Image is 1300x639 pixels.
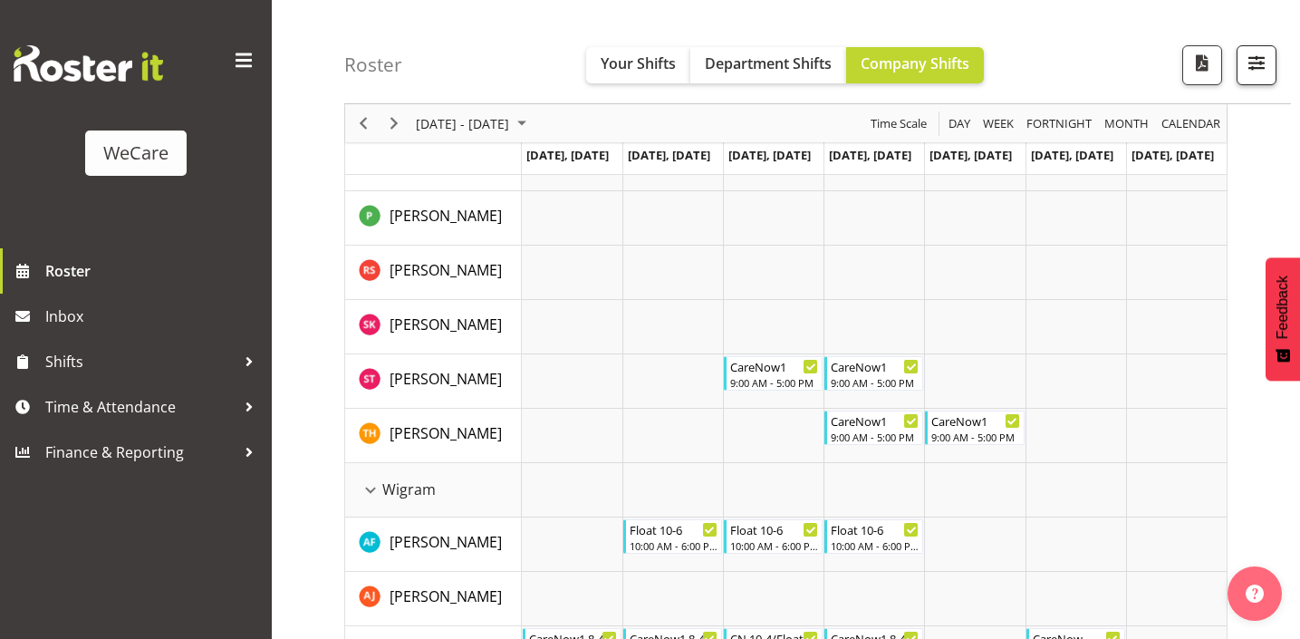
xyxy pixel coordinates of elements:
span: Your Shifts [601,53,676,73]
span: Time Scale [869,112,929,135]
td: Pooja Prabhu resource [345,191,522,246]
td: Saahit Kour resource [345,300,522,354]
div: Simone Turner"s event - CareNow1 Begin From Thursday, September 4, 2025 at 9:00:00 AM GMT+12:00 E... [824,356,923,391]
img: help-xxl-2.png [1246,585,1264,603]
a: [PERSON_NAME] [390,422,502,444]
div: CareNow1 [831,357,919,375]
span: Roster [45,257,263,285]
span: [DATE], [DATE] [829,147,911,163]
div: Alex Ferguson"s event - Float 10-6 Begin From Thursday, September 4, 2025 at 10:00:00 AM GMT+12:0... [824,519,923,554]
div: Float 10-6 [730,520,818,538]
span: [DATE], [DATE] [526,147,609,163]
div: Previous [348,104,379,142]
a: [PERSON_NAME] [390,205,502,227]
span: [DATE], [DATE] [628,147,710,163]
span: Time & Attendance [45,393,236,421]
div: Next [379,104,409,142]
span: [PERSON_NAME] [390,315,502,334]
a: [PERSON_NAME] [390,531,502,553]
span: Department Shifts [705,53,832,73]
div: CareNow1 [931,411,1019,430]
span: Inbox [45,303,263,330]
span: [PERSON_NAME] [390,206,502,226]
button: Company Shifts [846,47,984,83]
span: [PERSON_NAME] [390,423,502,443]
button: Download a PDF of the roster according to the set date range. [1182,45,1222,85]
div: 10:00 AM - 6:00 PM [730,538,818,553]
span: [DATE], [DATE] [929,147,1012,163]
button: Time Scale [868,112,930,135]
span: [PERSON_NAME] [390,586,502,606]
div: 10:00 AM - 6:00 PM [831,538,919,553]
td: Alex Ferguson resource [345,518,522,572]
td: Amy Johannsen resource [345,572,522,626]
button: Department Shifts [690,47,846,83]
a: [PERSON_NAME] [390,368,502,390]
td: Wigram resource [345,463,522,518]
div: Tillie Hollyer"s event - CareNow1 Begin From Thursday, September 4, 2025 at 9:00:00 AM GMT+12:00 ... [824,411,923,445]
a: [PERSON_NAME] [390,586,502,607]
h4: Roster [344,54,402,75]
span: Shifts [45,348,236,375]
div: Alex Ferguson"s event - Float 10-6 Begin From Tuesday, September 2, 2025 at 10:00:00 AM GMT+12:00... [623,519,722,554]
button: Fortnight [1024,112,1095,135]
div: CareNow1 [730,357,818,375]
span: [PERSON_NAME] [390,260,502,280]
button: Month [1159,112,1224,135]
span: calendar [1160,112,1222,135]
span: Wigram [382,479,436,500]
button: Timeline Week [980,112,1017,135]
a: [PERSON_NAME] [390,259,502,281]
div: Alex Ferguson"s event - Float 10-6 Begin From Wednesday, September 3, 2025 at 10:00:00 AM GMT+12:... [724,519,823,554]
span: [DATE], [DATE] [1131,147,1214,163]
div: WeCare [103,140,169,167]
span: [DATE], [DATE] [1031,147,1113,163]
span: Feedback [1275,276,1291,339]
button: Feedback - Show survey [1266,257,1300,381]
div: 9:00 AM - 5:00 PM [931,430,1019,444]
img: Rosterit website logo [14,45,163,82]
div: 9:00 AM - 5:00 PM [831,430,919,444]
span: [PERSON_NAME] [390,369,502,389]
div: Tillie Hollyer"s event - CareNow1 Begin From Friday, September 5, 2025 at 9:00:00 AM GMT+12:00 En... [925,411,1024,445]
span: [DATE], [DATE] [728,147,811,163]
button: Filter Shifts [1237,45,1276,85]
button: Timeline Day [946,112,974,135]
span: [DATE] - [DATE] [414,112,511,135]
td: Rhianne Sharples resource [345,246,522,300]
div: Float 10-6 [831,520,919,538]
div: Simone Turner"s event - CareNow1 Begin From Wednesday, September 3, 2025 at 9:00:00 AM GMT+12:00 ... [724,356,823,391]
div: 10:00 AM - 6:00 PM [630,538,717,553]
span: [PERSON_NAME] [390,532,502,552]
button: Your Shifts [586,47,690,83]
a: [PERSON_NAME] [390,314,502,335]
span: Month [1103,112,1151,135]
button: September 01 - 07, 2025 [413,112,534,135]
span: Day [947,112,972,135]
span: Fortnight [1025,112,1093,135]
div: 9:00 AM - 5:00 PM [730,375,818,390]
button: Timeline Month [1102,112,1152,135]
div: CareNow1 [831,411,919,430]
td: Simone Turner resource [345,354,522,409]
div: Float 10-6 [630,520,717,538]
td: Tillie Hollyer resource [345,409,522,463]
div: 9:00 AM - 5:00 PM [831,375,919,390]
button: Previous [351,112,376,135]
button: Next [382,112,407,135]
span: Week [981,112,1016,135]
span: Finance & Reporting [45,439,236,466]
span: Company Shifts [861,53,969,73]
